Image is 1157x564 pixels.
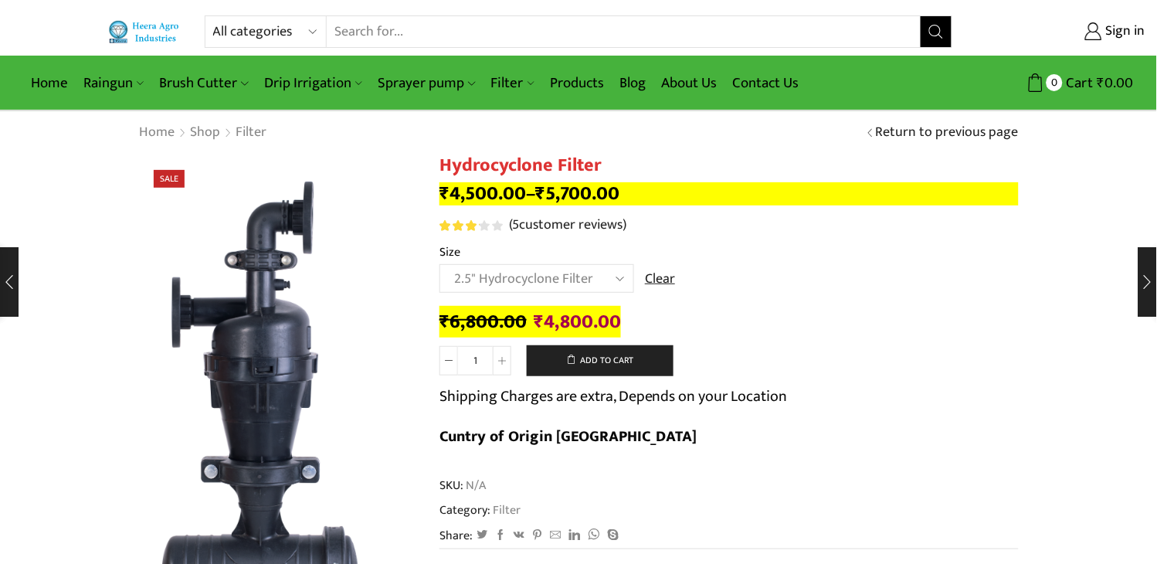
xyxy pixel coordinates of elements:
button: Add to cart [527,345,674,376]
b: Cuntry of Origin [GEOGRAPHIC_DATA] [439,423,697,450]
a: Clear options [645,270,675,290]
bdi: 4,800.00 [534,306,621,338]
div: Rated 3.20 out of 5 [439,220,502,231]
a: Drip Irrigation [256,65,370,101]
span: ₹ [1098,71,1105,95]
span: Share: [439,527,473,545]
a: Brush Cutter [151,65,256,101]
input: Search for... [327,16,921,47]
span: N/A [463,477,486,494]
span: 5 [512,213,519,236]
span: Category: [439,501,521,519]
a: Sign in [975,18,1145,46]
a: About Us [653,65,724,101]
input: Product quantity [458,346,493,375]
bdi: 0.00 [1098,71,1134,95]
a: Shop [189,123,221,143]
a: Return to previous page [876,123,1019,143]
a: Home [138,123,175,143]
p: Shipping Charges are extra, Depends on your Location [439,384,788,409]
bdi: 6,800.00 [439,306,527,338]
span: ₹ [535,178,545,209]
a: Products [542,65,612,101]
span: Rated out of 5 based on customer ratings [439,220,480,231]
a: Filter [490,500,521,520]
span: 5 [439,220,505,231]
a: Blog [612,65,653,101]
span: ₹ [439,306,450,338]
span: Sign in [1102,22,1145,42]
span: Sale [154,170,185,188]
bdi: 4,500.00 [439,178,526,209]
a: (5customer reviews) [509,216,626,236]
a: Home [23,65,76,101]
span: SKU: [439,477,1019,494]
span: Cart [1063,73,1094,93]
label: Size [439,243,460,261]
button: Search button [921,16,952,47]
p: – [439,182,1019,206]
a: Raingun [76,65,151,101]
span: 0 [1047,74,1063,90]
span: ₹ [439,178,450,209]
nav: Breadcrumb [138,123,267,143]
a: Sprayer pump [370,65,483,101]
a: Filter [235,123,267,143]
a: Filter [483,65,542,101]
a: Contact Us [724,65,806,101]
bdi: 5,700.00 [535,178,619,209]
span: ₹ [534,306,544,338]
a: 0 Cart ₹0.00 [968,69,1134,97]
h1: Hydrocyclone Filter [439,155,1019,177]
